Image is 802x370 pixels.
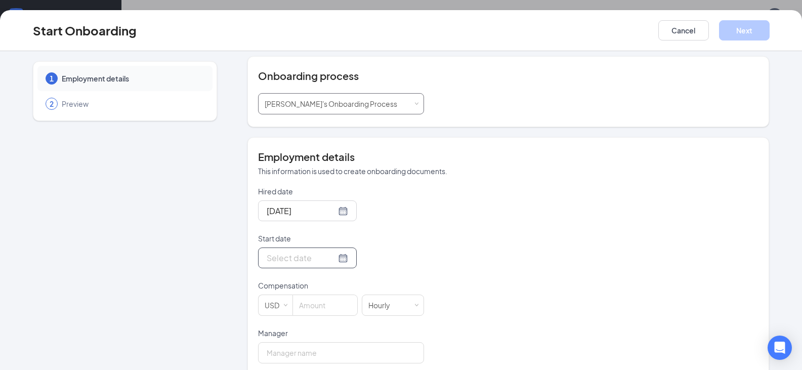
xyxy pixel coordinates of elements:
[258,166,758,176] p: This information is used to create onboarding documents.
[258,186,424,196] p: Hired date
[33,22,137,39] h3: Start Onboarding
[267,252,336,264] input: Select date
[265,99,397,108] span: [PERSON_NAME]'s Onboarding Process
[258,342,424,363] input: Manager name
[50,99,54,109] span: 2
[258,69,758,83] h4: Onboarding process
[768,336,792,360] div: Open Intercom Messenger
[719,20,770,40] button: Next
[267,204,336,217] input: Aug 26, 2025
[658,20,709,40] button: Cancel
[293,295,357,315] input: Amount
[368,295,397,315] div: Hourly
[50,73,54,84] span: 1
[62,73,202,84] span: Employment details
[265,295,286,315] div: USD
[62,99,202,109] span: Preview
[265,94,404,114] div: [object Object]
[258,150,758,164] h4: Employment details
[258,328,424,338] p: Manager
[258,233,424,243] p: Start date
[258,280,424,291] p: Compensation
